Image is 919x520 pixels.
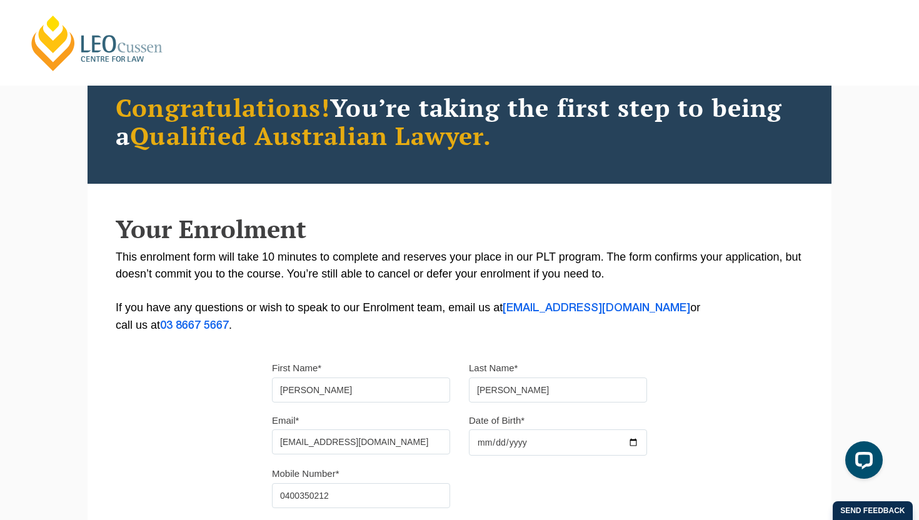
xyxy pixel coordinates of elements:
[116,91,330,124] span: Congratulations!
[116,249,803,334] p: This enrolment form will take 10 minutes to complete and reserves your place in our PLT program. ...
[116,93,803,149] h2: You’re taking the first step to being a
[160,321,229,331] a: 03 8667 5667
[272,414,299,427] label: Email*
[469,362,518,374] label: Last Name*
[272,362,321,374] label: First Name*
[835,436,888,489] iframe: LiveChat chat widget
[503,303,690,313] a: [EMAIL_ADDRESS][DOMAIN_NAME]
[116,215,803,242] h2: Your Enrolment
[28,14,166,72] a: [PERSON_NAME] Centre for Law
[130,119,491,152] span: Qualified Australian Lawyer.
[272,429,450,454] input: Email
[272,377,450,402] input: First name
[469,414,525,427] label: Date of Birth*
[272,483,450,508] input: Mobile Number
[272,467,339,480] label: Mobile Number*
[469,377,647,402] input: Last name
